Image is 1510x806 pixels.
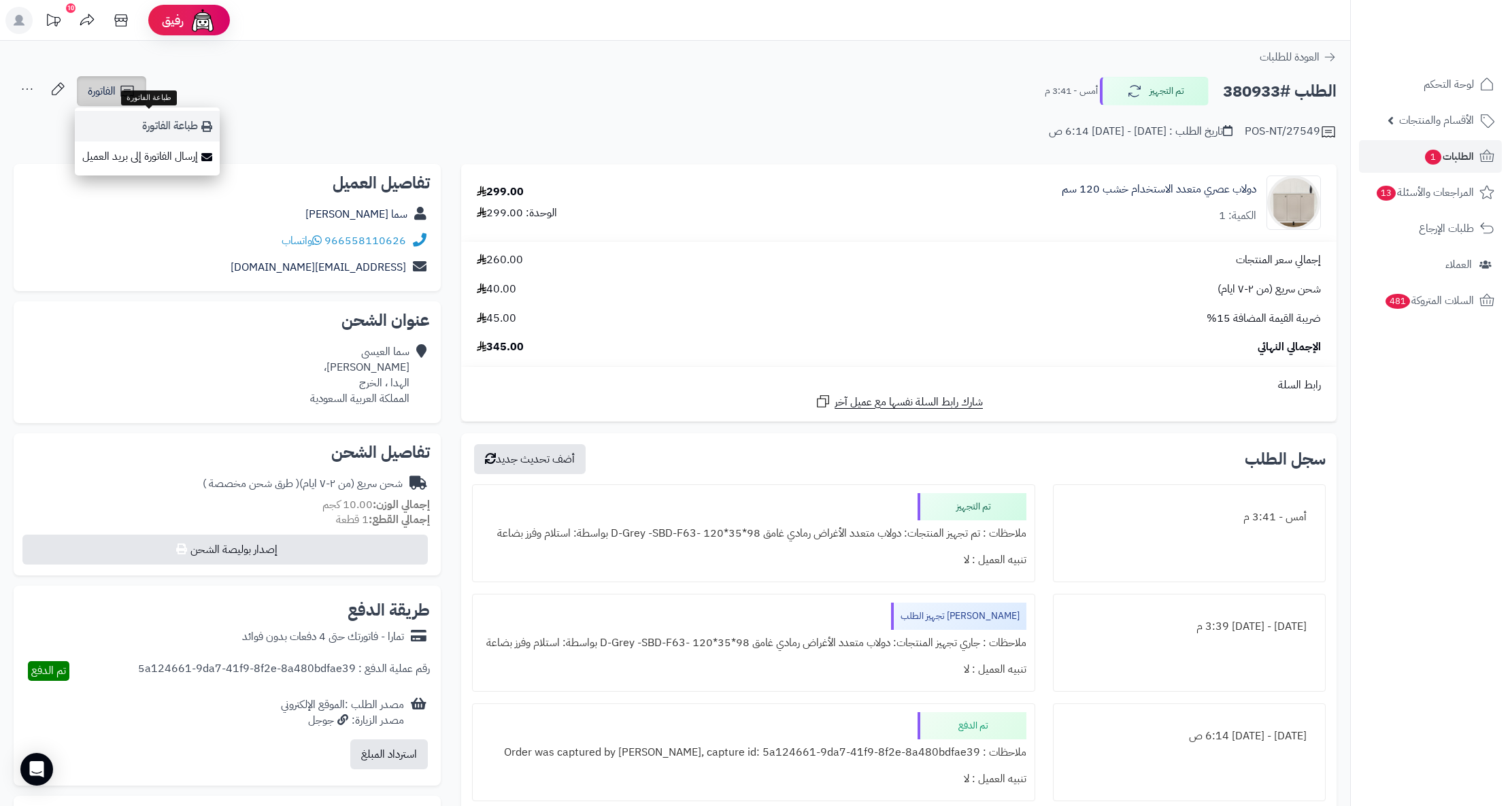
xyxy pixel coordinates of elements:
div: الكمية: 1 [1219,208,1256,224]
button: تم التجهيز [1100,77,1209,105]
span: المراجعات والأسئلة [1375,183,1474,202]
button: استرداد المبلغ [350,739,428,769]
div: تاريخ الطلب : [DATE] - [DATE] 6:14 ص [1049,124,1232,139]
span: شارك رابط السلة نفسها مع عميل آخر [835,394,983,410]
div: ملاحظات : Order was captured by [PERSON_NAME], capture id: 5a124661-9da7-41f9-8f2e-8a480bdfae39 [481,739,1026,766]
span: الأقسام والمنتجات [1399,111,1474,130]
span: 345.00 [477,339,524,355]
a: [EMAIL_ADDRESS][DOMAIN_NAME] [231,259,406,275]
div: تم الدفع [918,712,1026,739]
small: 10.00 كجم [322,497,430,513]
div: [PERSON_NAME] تجهيز الطلب [891,603,1026,630]
span: طلبات الإرجاع [1419,219,1474,238]
a: طباعة الفاتورة [75,111,220,141]
strong: إجمالي الوزن: [373,497,430,513]
span: العودة للطلبات [1260,49,1320,65]
a: طلبات الإرجاع [1359,212,1502,245]
span: 481 [1386,294,1410,309]
div: رقم عملية الدفع : 5a124661-9da7-41f9-8f2e-8a480bdfae39 [138,661,430,681]
div: طباعة الفاتورة [121,90,177,105]
span: إجمالي سعر المنتجات [1236,252,1321,268]
div: تنبيه العميل : لا [481,547,1026,573]
span: السلات المتروكة [1384,291,1474,310]
h2: تفاصيل العميل [24,175,430,191]
div: Open Intercom Messenger [20,753,53,786]
a: واتساب [282,233,322,249]
a: العودة للطلبات [1260,49,1337,65]
a: سما [PERSON_NAME] [305,206,407,222]
h2: الطلب #380933 [1223,78,1337,105]
a: المراجعات والأسئلة13 [1359,176,1502,209]
span: 40.00 [477,282,516,297]
h2: طريقة الدفع [348,602,430,618]
img: 1758197158-1-90x90.jpg [1267,175,1320,230]
span: 45.00 [477,311,516,326]
a: السلات المتروكة481 [1359,284,1502,317]
a: شارك رابط السلة نفسها مع عميل آخر [815,393,983,410]
span: رفيق [162,12,184,29]
h3: سجل الطلب [1245,451,1326,467]
a: لوحة التحكم [1359,68,1502,101]
span: الطلبات [1424,147,1474,166]
span: العملاء [1445,255,1472,274]
span: ( طرق شحن مخصصة ) [203,475,299,492]
small: 1 قطعة [336,511,430,528]
div: مصدر الزيارة: جوجل [281,713,404,728]
span: الفاتورة [88,83,116,99]
span: تم الدفع [31,662,66,679]
img: ai-face.png [189,7,216,34]
div: ملاحظات : جاري تجهيز المنتجات: دولاب متعدد الأغراض رمادي غامق 98*35*120 -D-Grey -SBD-F63 بواسطة: ... [481,630,1026,656]
span: الإجمالي النهائي [1258,339,1321,355]
img: logo-2.png [1417,36,1497,65]
div: سما العيسى [PERSON_NAME]، الهدا ، الخرج المملكة العربية السعودية [310,344,409,406]
a: تحديثات المنصة [36,7,70,37]
small: أمس - 3:41 م [1045,84,1098,98]
a: إرسال الفاتورة إلى بريد العميل [75,141,220,172]
button: أضف تحديث جديد [474,444,586,474]
span: 260.00 [477,252,523,268]
a: الطلبات1 [1359,140,1502,173]
span: 1 [1425,150,1441,165]
div: مصدر الطلب :الموقع الإلكتروني [281,697,404,728]
div: 10 [66,3,75,13]
div: أمس - 3:41 م [1062,504,1317,531]
button: إصدار بوليصة الشحن [22,535,428,565]
span: لوحة التحكم [1424,75,1474,94]
h2: عنوان الشحن [24,312,430,329]
a: دولاب عصري متعدد الاستخدام خشب 120 سم [1062,182,1256,197]
div: POS-NT/27549 [1245,124,1337,140]
a: الفاتورة [77,76,146,106]
div: رابط السلة [467,377,1331,393]
span: 13 [1377,186,1396,201]
span: ضريبة القيمة المضافة 15% [1207,311,1321,326]
div: تنبيه العميل : لا [481,656,1026,683]
a: العملاء [1359,248,1502,281]
span: شحن سريع (من ٢-٧ ايام) [1218,282,1321,297]
div: الوحدة: 299.00 [477,205,557,221]
div: 299.00 [477,184,524,200]
strong: إجمالي القطع: [369,511,430,528]
h2: تفاصيل الشحن [24,444,430,460]
div: شحن سريع (من ٢-٧ ايام) [203,476,403,492]
div: تنبيه العميل : لا [481,766,1026,792]
div: ملاحظات : تم تجهيز المنتجات: دولاب متعدد الأغراض رمادي غامق 98*35*120 -D-Grey -SBD-F63 بواسطة: اس... [481,520,1026,547]
div: تم التجهيز [918,493,1026,520]
div: [DATE] - [DATE] 6:14 ص [1062,723,1317,750]
div: تمارا - فاتورتك حتى 4 دفعات بدون فوائد [242,629,404,645]
div: [DATE] - [DATE] 3:39 م [1062,614,1317,640]
a: 966558110626 [324,233,406,249]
